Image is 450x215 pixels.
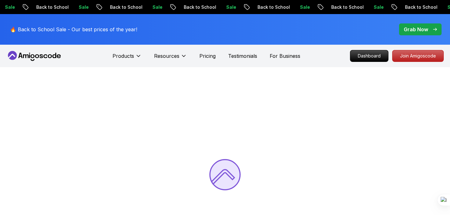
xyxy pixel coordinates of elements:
p: 🔥 Back to School Sale - Our best prices of the year! [10,26,137,33]
p: Back to School [250,4,292,10]
button: Products [112,52,142,65]
p: Sale [292,4,312,10]
p: Back to School [176,4,219,10]
p: Back to School [397,4,440,10]
p: Sale [219,4,239,10]
p: Sale [71,4,91,10]
p: Grab Now [404,26,428,33]
a: Testimonials [228,52,257,60]
a: Pricing [199,52,216,60]
p: Join Amigoscode [392,50,443,62]
button: Resources [154,52,187,65]
p: Sale [145,4,165,10]
a: Join Amigoscode [392,50,444,62]
p: Products [112,52,134,60]
p: Back to School [324,4,366,10]
p: Resources [154,52,179,60]
a: Dashboard [350,50,388,62]
p: Dashboard [350,50,388,62]
a: For Business [270,52,300,60]
p: Sale [366,4,386,10]
p: Back to School [102,4,145,10]
p: Back to School [29,4,71,10]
